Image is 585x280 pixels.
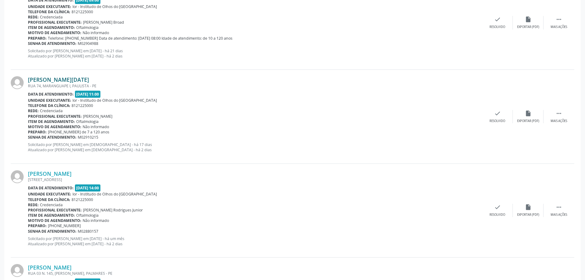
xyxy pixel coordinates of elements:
[40,202,63,207] span: Credenciada
[28,83,482,89] div: RUA 74, MARANGUAPE I, PAULISTA - PE
[28,177,482,182] div: [STREET_ADDRESS]
[28,48,482,59] p: Solicitado por [PERSON_NAME] em [DATE] - há 21 dias Atualizado por [PERSON_NAME] em [DATE] - há 2...
[76,119,99,124] span: Oftalmologia
[551,25,567,29] div: Mais ações
[83,30,109,35] span: Não informado
[525,16,532,23] i: insert_drive_file
[494,204,501,211] i: check
[28,207,82,213] b: Profissional executante:
[28,236,482,246] p: Solicitado por [PERSON_NAME] em [DATE] - há um mês Atualizado por [PERSON_NAME] em [DATE] - há 2 ...
[28,36,47,41] b: Preparo:
[28,98,71,103] b: Unidade executante:
[28,25,75,30] b: Item de agendamento:
[28,218,81,223] b: Motivo de agendamento:
[83,114,112,119] span: [PERSON_NAME]
[48,36,232,41] span: Telefone: [PHONE_NUMBER] Data de atendimento: [DATE] 08:00 Idade de atendimento: de 10 a 120 anos
[40,14,63,20] span: Credenciada
[78,229,98,234] span: M02880157
[28,114,82,119] b: Profissional executante:
[11,170,24,183] img: img
[28,229,76,234] b: Senha de atendimento:
[72,103,93,108] span: 8121225000
[489,213,505,217] div: Resolvido
[11,264,24,277] img: img
[525,110,532,117] i: insert_drive_file
[556,204,562,211] i: 
[83,218,109,223] span: Não informado
[72,98,157,103] span: Ior - Institudo de Olhos do [GEOGRAPHIC_DATA]
[556,110,562,117] i: 
[48,223,81,228] span: [PHONE_NUMBER]
[83,207,143,213] span: [PERSON_NAME] Rodrigues Junior
[28,124,81,129] b: Motivo de agendamento:
[28,271,482,276] div: RUA 03 N. 145, [PERSON_NAME], PALMARES - PE
[28,197,70,202] b: Telefone da clínica:
[11,76,24,89] img: img
[517,119,539,123] div: Exportar (PDF)
[28,108,39,113] b: Rede:
[494,110,501,117] i: check
[72,197,93,202] span: 8121225000
[75,184,101,191] span: [DATE] 14:00
[78,41,98,46] span: M02904988
[28,14,39,20] b: Rede:
[28,92,74,97] b: Data de atendimento:
[28,223,47,228] b: Preparo:
[83,20,124,25] span: [PERSON_NAME] Broad
[28,142,482,152] p: Solicitado por [PERSON_NAME] em [DEMOGRAPHIC_DATA] - há 17 dias Atualizado por [PERSON_NAME] em [...
[28,185,74,191] b: Data de atendimento:
[28,20,82,25] b: Profissional executante:
[525,204,532,211] i: insert_drive_file
[78,135,98,140] span: M02910215
[551,213,567,217] div: Mais ações
[489,25,505,29] div: Resolvido
[494,16,501,23] i: check
[517,213,539,217] div: Exportar (PDF)
[28,103,70,108] b: Telefone da clínica:
[28,4,71,9] b: Unidade executante:
[28,213,75,218] b: Item de agendamento:
[517,25,539,29] div: Exportar (PDF)
[28,135,76,140] b: Senha de atendimento:
[75,91,101,98] span: [DATE] 11:00
[83,124,109,129] span: Não informado
[72,9,93,14] span: 8121225000
[28,119,75,124] b: Item de agendamento:
[551,119,567,123] div: Mais ações
[28,170,72,177] a: [PERSON_NAME]
[28,264,72,271] a: [PERSON_NAME]
[28,202,39,207] b: Rede:
[28,129,47,135] b: Preparo:
[28,76,89,83] a: [PERSON_NAME][DATE]
[489,119,505,123] div: Resolvido
[72,4,157,9] span: Ior - Institudo de Olhos do [GEOGRAPHIC_DATA]
[76,25,99,30] span: Oftalmologia
[72,191,157,197] span: Ior - Institudo de Olhos do [GEOGRAPHIC_DATA]
[48,129,109,135] span: [PHONE_NUMBER] de 7 a 120 anos
[28,30,81,35] b: Motivo de agendamento:
[28,191,71,197] b: Unidade executante:
[76,213,99,218] span: Oftalmologia
[28,41,76,46] b: Senha de atendimento:
[556,16,562,23] i: 
[28,9,70,14] b: Telefone da clínica:
[40,108,63,113] span: Credenciada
